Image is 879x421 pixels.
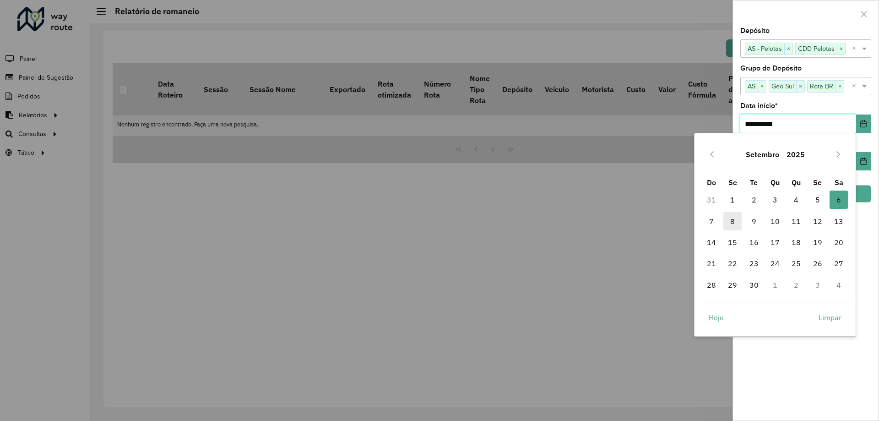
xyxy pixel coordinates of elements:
[787,191,805,209] span: 4
[750,178,758,187] span: Te
[766,212,784,230] span: 10
[743,253,764,274] td: 23
[807,232,828,253] td: 19
[786,274,807,295] td: 2
[808,233,827,252] span: 19
[786,189,807,210] td: 4
[831,147,846,162] button: Next Month
[743,189,764,210] td: 2
[819,312,841,323] span: Limpar
[722,232,743,253] td: 15
[709,312,724,323] span: Hoje
[701,232,722,253] td: 14
[723,276,742,294] span: 29
[743,274,764,295] td: 30
[770,178,780,187] span: Qu
[722,211,743,232] td: 8
[765,189,786,210] td: 3
[701,211,722,232] td: 7
[796,43,837,54] span: CDD Pelotas
[745,276,763,294] span: 30
[694,133,856,336] div: Choose Date
[828,274,849,295] td: 4
[745,81,758,92] span: AS
[722,253,743,274] td: 22
[828,253,849,274] td: 27
[796,81,804,92] span: ×
[807,274,828,295] td: 3
[808,254,827,273] span: 26
[743,211,764,232] td: 9
[745,191,763,209] span: 2
[722,274,743,295] td: 29
[701,189,722,210] td: 31
[784,44,792,55] span: ×
[766,191,784,209] span: 3
[787,233,805,252] span: 18
[837,44,845,55] span: ×
[723,212,742,230] span: 8
[856,152,871,170] button: Choose Date
[813,178,822,187] span: Se
[765,253,786,274] td: 24
[701,253,722,274] td: 21
[765,274,786,295] td: 1
[702,212,721,230] span: 7
[766,233,784,252] span: 17
[740,63,802,74] label: Grupo de Depósito
[765,232,786,253] td: 17
[707,178,716,187] span: Do
[702,233,721,252] span: 14
[807,253,828,274] td: 26
[722,189,743,210] td: 1
[745,254,763,273] span: 23
[723,254,742,273] span: 22
[811,308,849,327] button: Limpar
[702,254,721,273] span: 21
[807,211,828,232] td: 12
[723,191,742,209] span: 1
[852,43,860,54] span: Clear all
[830,233,848,252] span: 20
[786,253,807,274] td: 25
[786,211,807,232] td: 11
[745,43,784,54] span: AS - Pelotas
[766,254,784,273] span: 24
[765,211,786,232] td: 10
[783,143,808,165] button: Choose Year
[807,189,828,210] td: 5
[743,232,764,253] td: 16
[787,254,805,273] span: 25
[742,143,783,165] button: Choose Month
[723,233,742,252] span: 15
[828,232,849,253] td: 20
[808,81,836,92] span: Rota BR
[792,178,801,187] span: Qu
[740,25,770,36] label: Depósito
[745,233,763,252] span: 16
[856,115,871,133] button: Choose Date
[836,81,844,92] span: ×
[808,212,827,230] span: 12
[702,276,721,294] span: 28
[745,212,763,230] span: 9
[828,211,849,232] td: 13
[852,81,860,92] span: Clear all
[758,81,766,92] span: ×
[830,191,848,209] span: 6
[769,81,796,92] span: Geo Sul
[786,232,807,253] td: 18
[701,274,722,295] td: 28
[705,147,719,162] button: Previous Month
[808,191,827,209] span: 5
[830,212,848,230] span: 13
[835,178,843,187] span: Sa
[728,178,737,187] span: Se
[740,100,778,111] label: Data início
[787,212,805,230] span: 11
[828,189,849,210] td: 6
[830,254,848,273] span: 27
[701,308,732,327] button: Hoje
